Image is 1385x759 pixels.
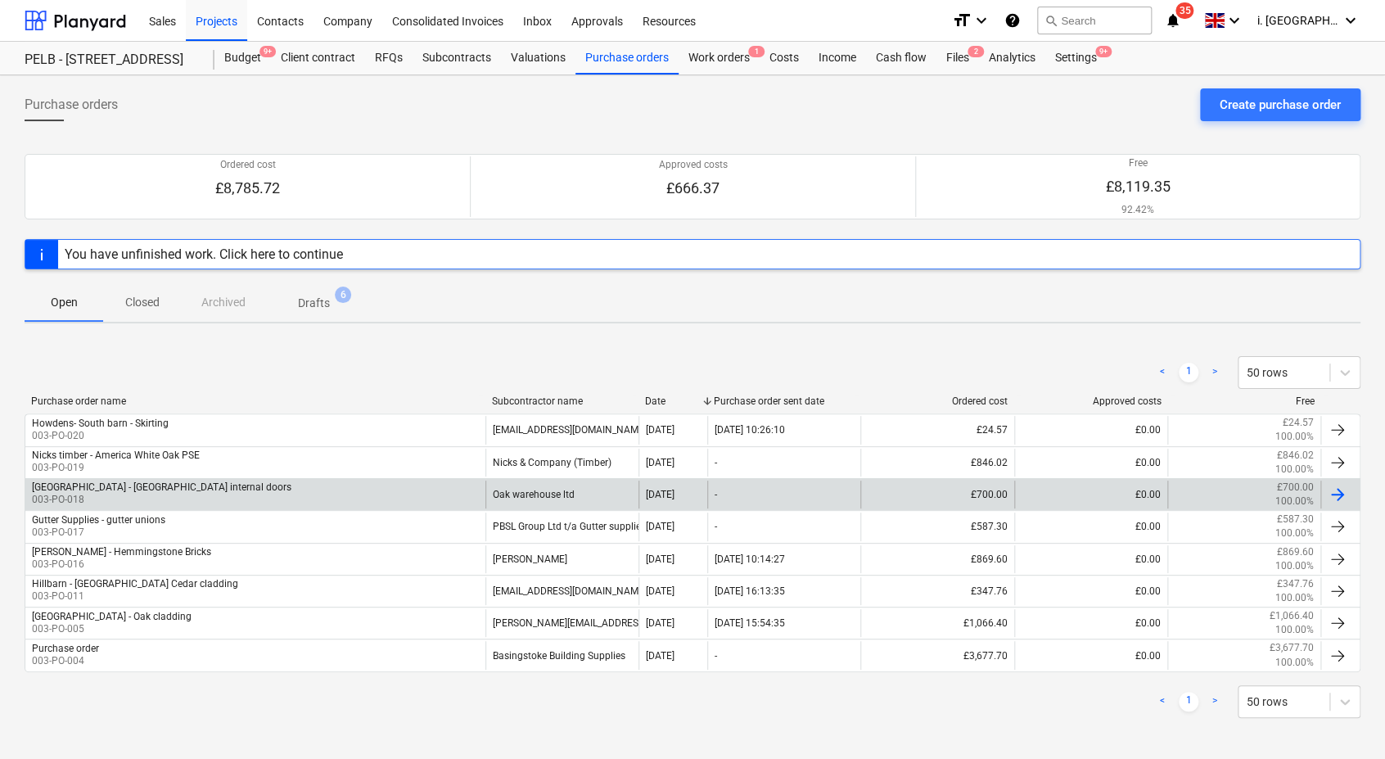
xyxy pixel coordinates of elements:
div: £587.30 [860,513,1013,540]
i: keyboard_arrow_down [972,11,991,30]
span: 9+ [1095,46,1112,57]
a: Previous page [1153,692,1172,712]
div: Budget [214,42,271,75]
div: Subcontractor name [492,395,633,407]
a: Next page [1205,363,1225,382]
a: Previous page [1153,363,1172,382]
div: Nicks & Company (Timber) [485,449,638,477]
div: Date [645,395,701,407]
div: PELB - [STREET_ADDRESS] [25,52,195,69]
a: RFQs [365,42,413,75]
i: keyboard_arrow_down [1225,11,1244,30]
div: Ordered cost [868,395,1008,407]
a: Files2 [936,42,979,75]
div: £700.00 [860,481,1013,508]
span: 2 [968,46,984,57]
div: Gutter Supplies - gutter unions [32,514,165,526]
div: [DATE] [646,650,674,662]
p: 100.00% [1275,656,1314,670]
div: £0.00 [1014,416,1167,444]
div: Purchase order name [31,395,479,407]
p: £24.57 [1283,416,1314,430]
span: 9+ [259,46,276,57]
button: Search [1037,7,1152,34]
p: 003-PO-011 [32,590,238,603]
div: Purchase order sent date [714,395,855,407]
div: PBSL Group Ltd t/a Gutter supplies [485,513,638,540]
div: - [715,521,717,532]
p: £700.00 [1277,481,1314,495]
div: £3,677.70 [860,641,1013,669]
p: 003-PO-016 [32,558,211,572]
div: [DATE] [646,489,674,500]
p: £8,785.72 [215,178,280,198]
p: 003-PO-020 [32,429,169,443]
p: Ordered cost [215,158,280,172]
p: 003-PO-004 [32,654,99,668]
div: Work orders [679,42,760,75]
p: 100.00% [1275,495,1314,508]
a: Settings9+ [1045,42,1107,75]
div: £24.57 [860,416,1013,444]
div: £347.76 [860,577,1013,605]
a: Purchase orders [575,42,679,75]
div: [DATE] [646,457,674,468]
a: Page 1 is your current page [1179,692,1198,712]
p: £846.02 [1277,449,1314,463]
div: [DATE] 16:13:35 [715,585,785,597]
div: £0.00 [1014,577,1167,605]
a: Income [809,42,866,75]
span: 1 [748,46,765,57]
p: 003-PO-017 [32,526,165,540]
div: [DATE] [646,553,674,565]
p: Open [44,294,83,311]
div: [PERSON_NAME] [485,545,638,573]
div: [PERSON_NAME] - Hemmingstone Bricks [32,546,211,558]
div: [DATE] [646,424,674,436]
div: [PERSON_NAME][EMAIL_ADDRESS][PERSON_NAME][DOMAIN_NAME] [485,609,638,637]
div: £869.60 [860,545,1013,573]
a: Cash flow [866,42,936,75]
span: 6 [335,287,351,303]
div: Create purchase order [1220,94,1341,115]
p: 92.42% [1105,203,1170,217]
a: Client contract [271,42,365,75]
p: 100.00% [1275,591,1314,605]
i: notifications [1165,11,1181,30]
div: [DATE] [646,585,674,597]
div: £0.00 [1014,641,1167,669]
p: Drafts [298,295,330,312]
p: £3,677.70 [1270,641,1314,655]
div: - [715,457,717,468]
p: £1,066.40 [1270,609,1314,623]
p: £666.37 [658,178,727,198]
p: Closed [123,294,162,311]
p: £347.76 [1277,577,1314,591]
p: 100.00% [1275,623,1314,637]
p: 100.00% [1275,559,1314,573]
a: Analytics [979,42,1045,75]
p: Free [1105,156,1170,170]
i: Knowledge base [1004,11,1021,30]
div: Settings [1045,42,1107,75]
div: [GEOGRAPHIC_DATA] - [GEOGRAPHIC_DATA] internal doors [32,481,291,493]
p: 100.00% [1275,463,1314,477]
div: Files [936,42,979,75]
div: £0.00 [1014,545,1167,573]
p: £587.30 [1277,513,1314,526]
div: [EMAIL_ADDRESS][DOMAIN_NAME] [485,416,638,444]
a: Valuations [501,42,575,75]
div: Chat Widget [1303,680,1385,759]
div: [DATE] [646,617,674,629]
p: 003-PO-019 [32,461,200,475]
a: Next page [1205,692,1225,712]
div: £0.00 [1014,513,1167,540]
p: Approved costs [658,158,727,172]
p: 100.00% [1275,430,1314,444]
i: keyboard_arrow_down [1341,11,1360,30]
